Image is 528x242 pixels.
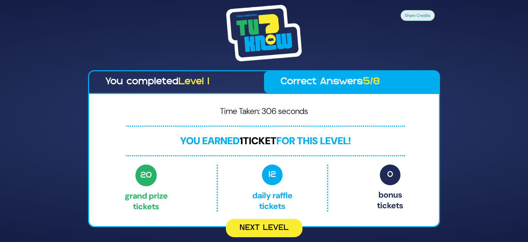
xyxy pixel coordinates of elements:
[380,165,400,185] span: 0
[178,77,209,86] span: Level 1
[377,165,403,212] p: Bonus tickets
[232,165,312,211] p: Daily Raffle tickets
[180,134,351,147] span: You earned for this level!
[135,165,157,186] span: 20
[262,165,283,185] span: 12
[226,5,302,61] img: Tournament Logo
[400,10,435,21] button: Share Credits
[226,219,302,237] button: Next Level
[243,134,276,147] span: ticket
[363,77,380,86] span: 5/8
[125,165,168,212] p: Grand Prize tickets
[240,134,243,147] span: 1
[100,105,428,120] p: Time Taken: 306 seconds
[280,75,422,90] p: Correct Answers
[106,75,247,90] p: You completed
